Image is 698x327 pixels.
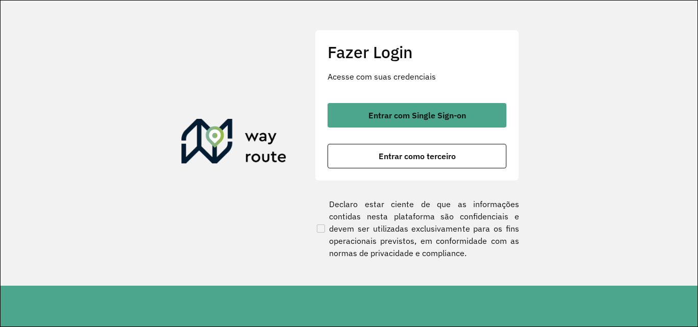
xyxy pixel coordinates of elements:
[328,70,506,83] p: Acesse com suas credenciais
[368,111,466,119] span: Entrar com Single Sign-on
[328,42,506,62] h2: Fazer Login
[315,198,519,259] label: Declaro estar ciente de que as informações contidas nesta plataforma são confidenciais e devem se...
[379,152,456,160] span: Entrar como terceiro
[181,119,287,168] img: Roteirizador AmbevTech
[328,144,506,168] button: button
[328,103,506,128] button: button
